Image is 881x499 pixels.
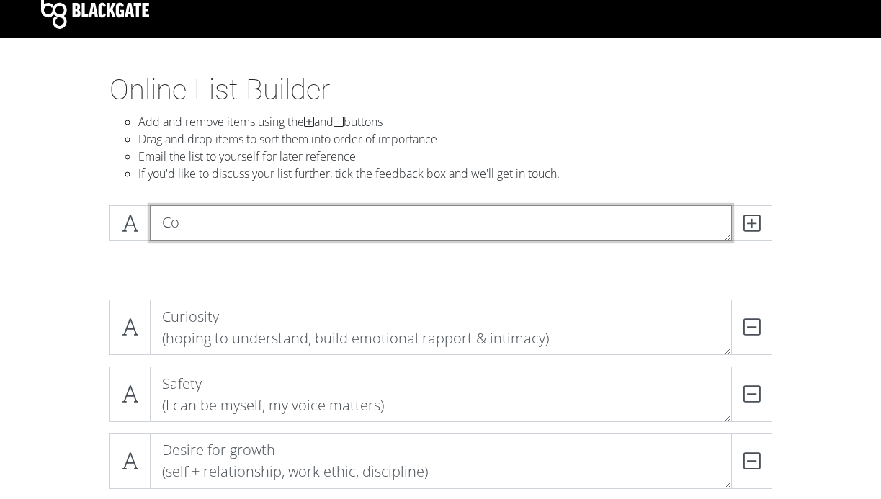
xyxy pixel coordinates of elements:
[138,165,772,182] li: If you'd like to discuss your list further, tick the feedback box and we'll get in touch.
[138,113,772,130] li: Add and remove items using the and buttons
[138,130,772,148] li: Drag and drop items to sort them into order of importance
[109,73,772,107] h1: Online List Builder
[138,148,772,165] li: Email the list to yourself for later reference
